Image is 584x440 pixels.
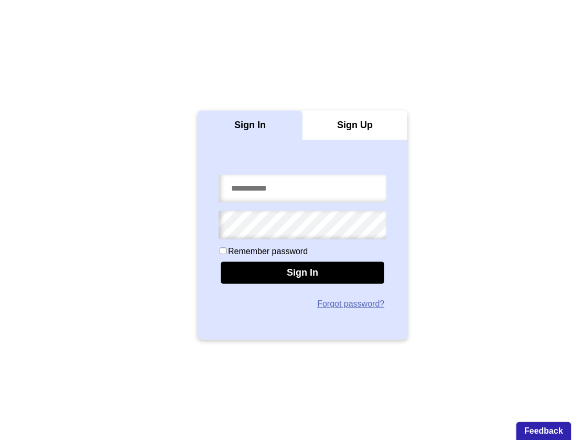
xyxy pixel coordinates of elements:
div: Sign In [221,262,385,284]
div: Sign In [198,110,302,140]
a: Forgot password? [317,300,384,309]
div: Sign Up [302,110,407,140]
iframe: Ybug feedback widget [511,419,576,440]
label: Remember password [228,247,308,256]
